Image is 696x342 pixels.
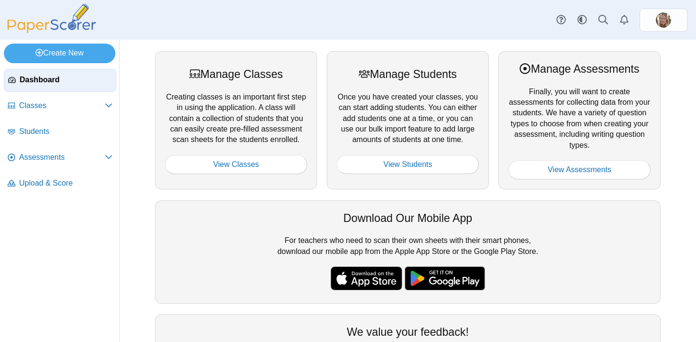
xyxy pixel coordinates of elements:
div: Manage Assessments [508,61,651,77]
span: Upload & Score [19,178,112,188]
div: Creating classes is an important first step in using the application. A class will contain a coll... [155,51,317,189]
img: google-play-badge.png [405,266,485,290]
img: apple-store-badge.svg [331,266,402,290]
a: Students [4,121,116,143]
a: PaperScorer [4,26,99,34]
a: Assessments [4,146,116,169]
span: Assessments [19,152,105,163]
div: Download Our Mobile App [165,210,651,226]
img: PaperScorer [4,4,99,33]
div: Manage Classes [165,66,307,82]
div: Finally, you will want to create assessments for collecting data from your students. We have a va... [498,51,661,189]
a: View Assessments [508,160,651,179]
a: Classes [4,95,116,118]
div: Once you have created your classes, you can start adding students. You can either add students on... [327,51,489,189]
a: Dashboard [4,69,116,92]
div: Manage Students [337,66,479,82]
a: ps.HiLHSjYu6LUjlmKa [640,9,687,32]
span: Classes [19,100,105,111]
span: Students [19,126,112,137]
div: For teachers who need to scan their own sheets with their smart phones, download our mobile app f... [155,200,661,304]
img: ps.HiLHSjYu6LUjlmKa [656,12,671,28]
span: Dashboard [20,75,112,85]
a: View Students [337,155,479,174]
a: Upload & Score [4,172,116,195]
span: Kristalyn Salters-Pedneault [656,12,671,28]
a: Create New [4,44,115,63]
div: We value your feedback! [165,324,651,340]
a: View Classes [165,155,307,174]
a: Alerts [614,10,635,31]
